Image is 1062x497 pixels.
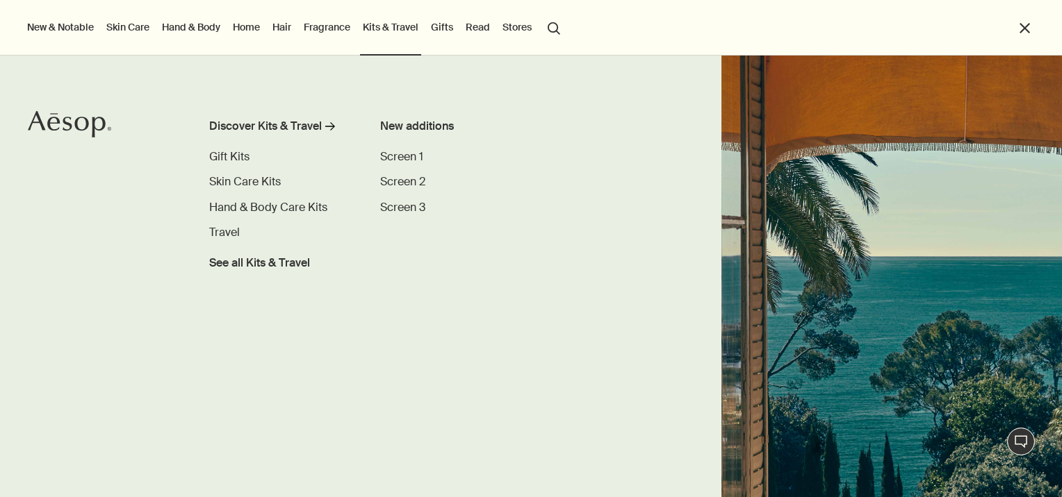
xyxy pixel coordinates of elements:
[360,18,421,36] a: Kits & Travel
[159,18,223,36] a: Hand & Body
[209,225,240,239] span: Travel
[380,199,425,216] a: Screen 3
[230,18,263,36] a: Home
[541,14,566,40] button: Open search
[28,110,111,138] svg: Aesop
[428,18,456,36] a: Gifts
[1017,20,1033,36] button: Close the Menu
[24,107,115,145] a: Aesop
[380,174,426,189] span: Screen 2
[209,149,250,165] a: Gift Kits
[380,174,426,190] a: Screen 2
[1007,428,1035,455] button: Live Assistance
[209,149,250,164] span: Gift Kits
[270,18,294,36] a: Hair
[209,174,281,189] span: Skin Care Kits
[209,255,310,271] span: See all Kits & Travel
[380,200,425,214] span: Screen 3
[380,149,423,164] span: Screen 1
[301,18,353,36] a: Fragrance
[24,18,97,36] button: New & Notable
[209,118,349,140] a: Discover Kits & Travel
[463,18,493,36] a: Read
[500,18,534,36] button: Stores
[209,224,240,241] a: Travel
[721,56,1062,497] img: Ocean scenery viewed from open shutter windows.
[209,200,327,214] span: Hand & Body Care Kits
[380,149,423,165] a: Screen 1
[209,118,322,135] div: Discover Kits & Travel
[209,199,327,216] a: Hand & Body Care Kits
[209,249,310,271] a: See all Kits & Travel
[209,174,281,190] a: Skin Care Kits
[380,118,550,135] div: New additions
[104,18,152,36] a: Skin Care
